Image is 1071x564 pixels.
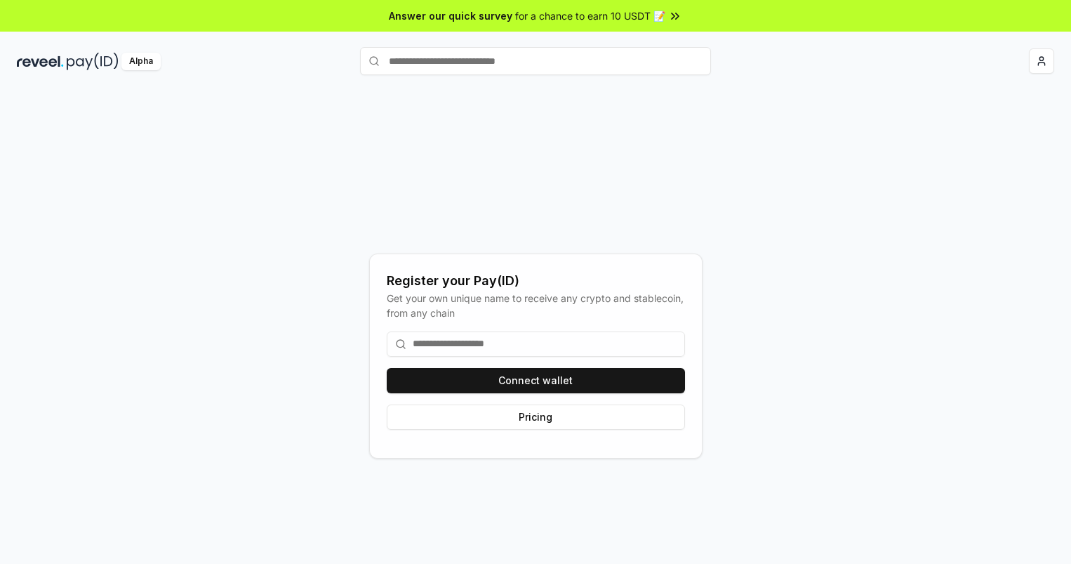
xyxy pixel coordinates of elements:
span: for a chance to earn 10 USDT 📝 [515,8,665,23]
img: pay_id [67,53,119,70]
button: Connect wallet [387,368,685,393]
div: Alpha [121,53,161,70]
div: Get your own unique name to receive any crypto and stablecoin, from any chain [387,291,685,320]
img: reveel_dark [17,53,64,70]
button: Pricing [387,405,685,430]
div: Register your Pay(ID) [387,271,685,291]
span: Answer our quick survey [389,8,512,23]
